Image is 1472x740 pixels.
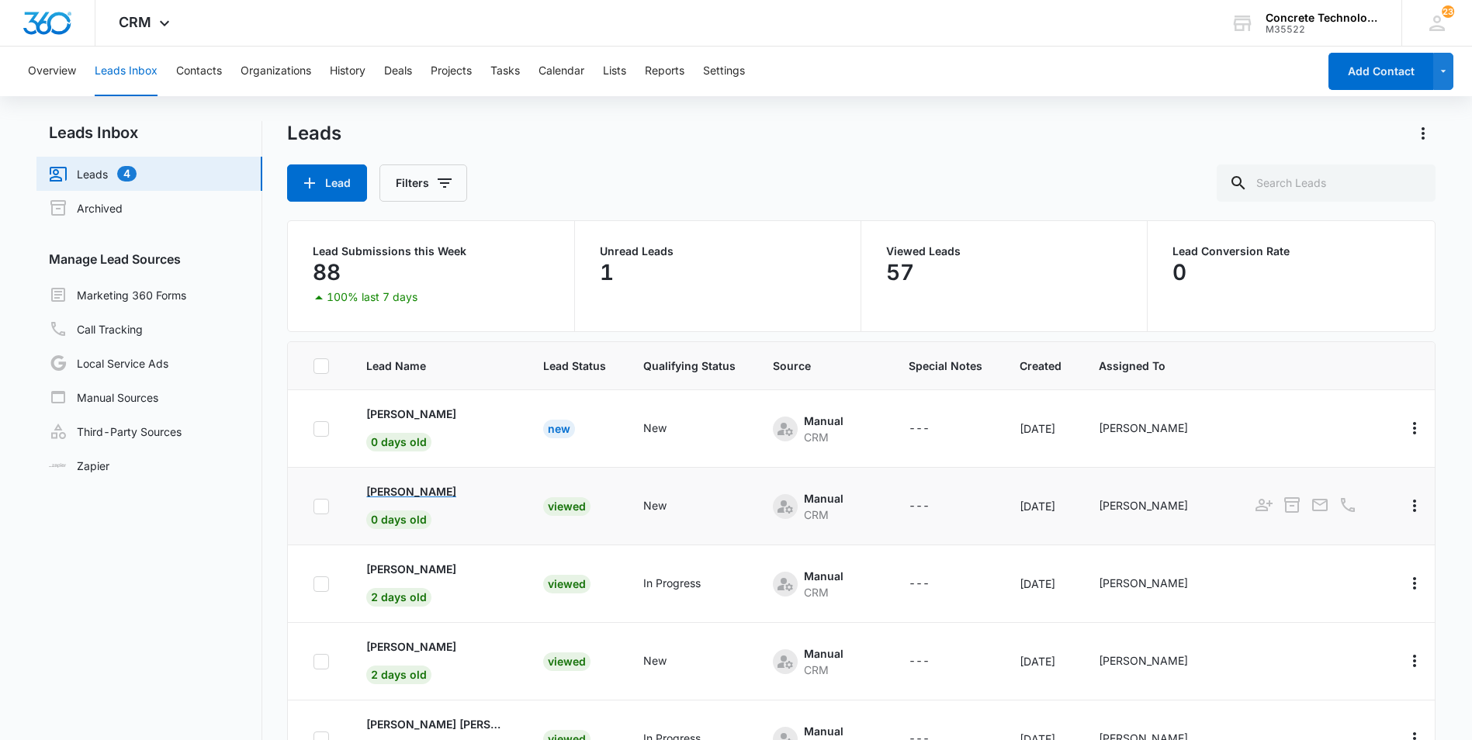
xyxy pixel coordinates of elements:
div: Viewed [543,497,591,516]
div: Manual [804,645,843,662]
button: History [330,47,365,96]
p: [PERSON_NAME] [366,561,456,577]
span: 2 days old [366,666,431,684]
div: Manual [804,568,843,584]
div: --- [909,575,930,593]
div: [DATE] [1020,420,1062,437]
a: Call [1337,426,1359,439]
a: Manual Sources [49,388,158,406]
a: Third-Party Sources [49,422,182,441]
a: [PERSON_NAME]2 days old [366,638,506,681]
a: Email [1309,659,1331,672]
button: Actions [1402,571,1427,596]
div: [PERSON_NAME] [1099,652,1188,669]
div: - - Select to Edit Field [773,413,871,445]
p: [PERSON_NAME] [366,406,456,422]
p: 1 [600,260,614,285]
a: Call [1337,581,1359,594]
p: 0 [1172,260,1186,285]
a: Call [1337,659,1359,672]
a: Call Tracking [49,320,143,338]
a: New [543,422,575,435]
span: Assigned To [1099,358,1216,374]
button: Projects [431,47,472,96]
div: - - Select to Edit Field [909,497,958,516]
button: Archive [1281,494,1303,516]
button: Tasks [490,47,520,96]
h3: Manage Lead Sources [36,250,262,268]
button: Reports [645,47,684,96]
div: - - Select to Edit Field [1099,497,1216,516]
p: [PERSON_NAME] [PERSON_NAME] [366,716,506,732]
div: Manual [804,490,843,507]
span: Created [1020,358,1062,374]
p: 100% last 7 days [327,292,417,303]
a: Viewed [543,655,591,668]
div: Manual [804,723,843,739]
button: Email [1309,649,1331,671]
span: Source [773,358,871,374]
a: Leads4 [49,164,137,183]
button: Overview [28,47,76,96]
button: Actions [1402,648,1427,673]
p: [PERSON_NAME] [366,483,456,500]
p: 57 [886,260,914,285]
p: Viewed Leads [886,246,1122,257]
a: [PERSON_NAME]0 days old [366,406,506,448]
div: - - Select to Edit Field [643,575,729,593]
div: Viewed [543,652,591,671]
button: Organizations [241,47,311,96]
button: Email [1309,572,1331,593]
button: Contacts [176,47,222,96]
div: - - Select to Edit Field [1099,575,1216,593]
span: 2 days old [366,588,431,607]
button: Actions [1402,493,1427,518]
div: [DATE] [1020,576,1062,592]
a: Local Service Ads [49,354,168,372]
span: Lead Name [366,358,506,374]
button: Add as Contact [1253,494,1275,516]
button: Deals [384,47,412,96]
button: Call [1337,649,1359,671]
div: - - Select to Edit Field [909,575,958,593]
button: Leads Inbox [95,47,158,96]
a: [PERSON_NAME]0 days old [366,483,506,526]
div: In Progress [643,575,701,591]
h2: Leads Inbox [36,121,262,144]
button: Archive [1281,649,1303,671]
span: CRM [119,14,151,30]
button: Call [1337,494,1359,516]
button: Lists [603,47,626,96]
p: 88 [313,260,341,285]
div: New [643,652,667,669]
button: Lead [287,164,367,202]
button: Email [1309,494,1331,516]
div: --- [909,652,930,671]
a: [PERSON_NAME]2 days old [366,561,506,603]
div: account id [1266,24,1379,35]
button: Filters [379,164,467,202]
div: [DATE] [1020,653,1062,669]
div: - - Select to Edit Field [643,497,694,516]
div: account name [1266,12,1379,24]
div: CRM [804,662,843,678]
a: Archived [49,199,123,217]
p: Lead Submissions this Week [313,246,549,257]
div: CRM [804,429,843,445]
p: Lead Conversion Rate [1172,246,1409,257]
button: Call [1337,417,1359,438]
div: New [643,420,667,436]
div: Viewed [543,575,591,593]
div: - - Select to Edit Field [773,568,871,600]
button: Actions [1402,416,1427,441]
div: New [643,497,667,514]
div: [DATE] [1020,498,1062,514]
div: [PERSON_NAME] [1099,497,1188,514]
input: Search Leads [1217,164,1436,202]
button: Archive [1281,417,1303,438]
div: - - Select to Edit Field [909,652,958,671]
a: Email [1309,581,1331,594]
div: CRM [804,507,843,523]
div: - - Select to Edit Field [773,490,871,523]
a: Viewed [543,500,591,513]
